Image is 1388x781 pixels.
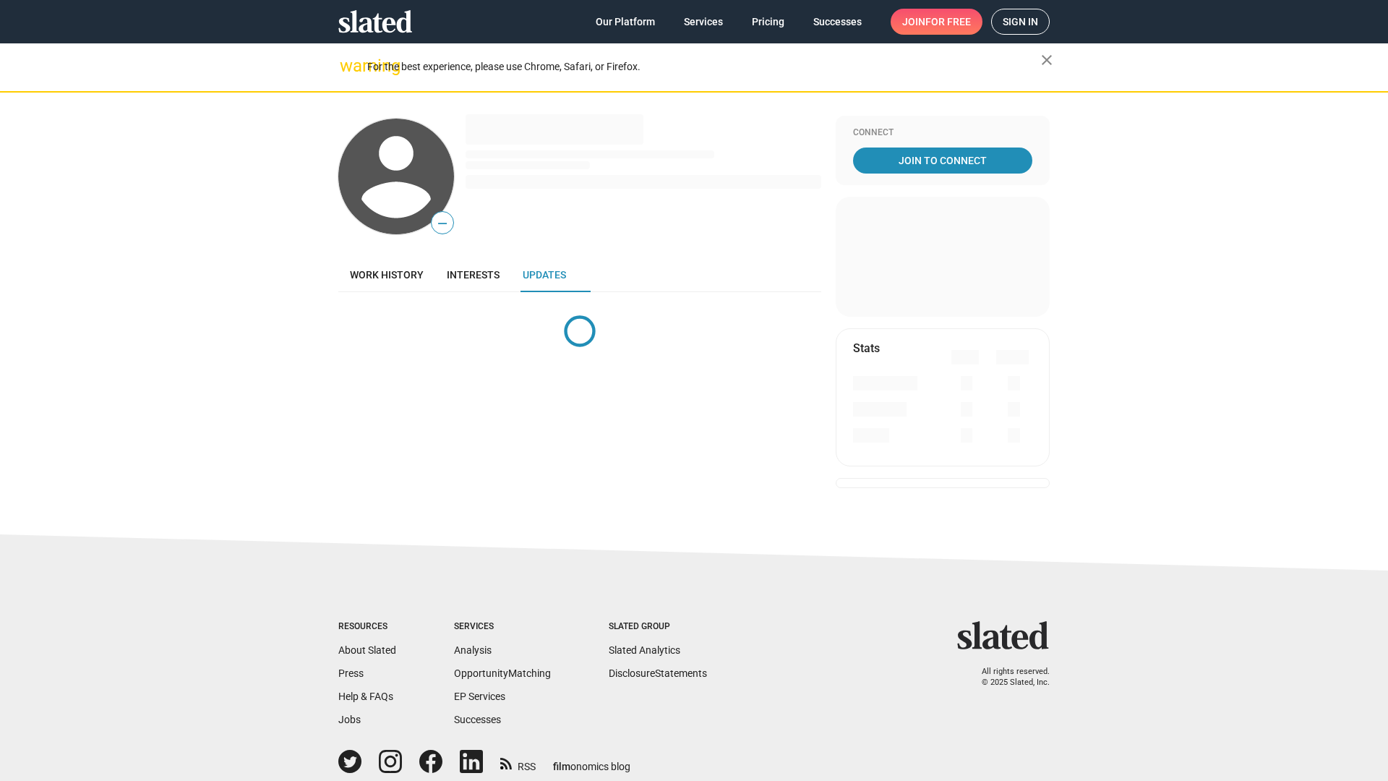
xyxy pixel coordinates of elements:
span: Join [902,9,971,35]
a: Joinfor free [891,9,982,35]
span: Our Platform [596,9,655,35]
span: for free [925,9,971,35]
a: About Slated [338,644,396,656]
mat-card-title: Stats [853,341,880,356]
span: Successes [813,9,862,35]
a: Jobs [338,714,361,725]
span: Join To Connect [856,148,1029,174]
span: Services [684,9,723,35]
div: Connect [853,127,1032,139]
a: Analysis [454,644,492,656]
div: For the best experience, please use Chrome, Safari, or Firefox. [367,57,1041,77]
a: Sign in [991,9,1050,35]
div: Slated Group [609,621,707,633]
a: RSS [500,751,536,774]
a: Work history [338,257,435,292]
a: Help & FAQs [338,691,393,702]
div: Resources [338,621,396,633]
a: Successes [802,9,873,35]
a: Slated Analytics [609,644,680,656]
a: Interests [435,257,511,292]
a: EP Services [454,691,505,702]
a: Successes [454,714,501,725]
span: Pricing [752,9,784,35]
a: Updates [511,257,578,292]
p: All rights reserved. © 2025 Slated, Inc. [967,667,1050,688]
span: — [432,214,453,233]
span: film [553,761,570,772]
a: Join To Connect [853,148,1032,174]
a: DisclosureStatements [609,667,707,679]
span: Interests [447,269,500,281]
span: Work history [350,269,424,281]
a: Services [672,9,734,35]
a: filmonomics blog [553,748,630,774]
a: Our Platform [584,9,667,35]
a: Pricing [740,9,796,35]
mat-icon: warning [340,57,357,74]
a: Press [338,667,364,679]
a: OpportunityMatching [454,667,551,679]
span: Updates [523,269,566,281]
span: Sign in [1003,9,1038,34]
mat-icon: close [1038,51,1055,69]
div: Services [454,621,551,633]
